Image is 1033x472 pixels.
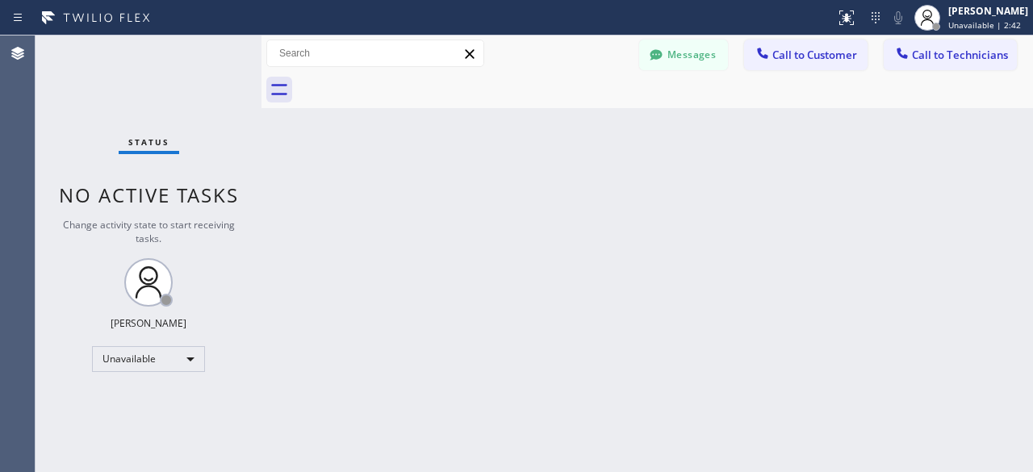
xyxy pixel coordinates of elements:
[63,218,235,245] span: Change activity state to start receiving tasks.
[912,48,1008,62] span: Call to Technicians
[948,4,1028,18] div: [PERSON_NAME]
[111,316,186,330] div: [PERSON_NAME]
[59,182,239,208] span: No active tasks
[267,40,483,66] input: Search
[744,40,868,70] button: Call to Customer
[639,40,728,70] button: Messages
[772,48,857,62] span: Call to Customer
[92,346,205,372] div: Unavailable
[884,40,1017,70] button: Call to Technicians
[128,136,169,148] span: Status
[887,6,910,29] button: Mute
[948,19,1021,31] span: Unavailable | 2:42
